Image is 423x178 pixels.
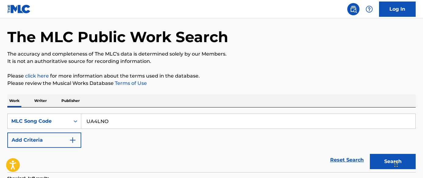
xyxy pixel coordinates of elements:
p: Writer [32,94,49,107]
button: Add Criteria [7,133,81,148]
form: Search Form [7,114,416,172]
img: help [366,5,373,13]
a: Log In [379,2,416,17]
img: 9d2ae6d4665cec9f34b9.svg [69,136,76,144]
a: Reset Search [327,153,367,167]
img: MLC Logo [7,5,31,13]
a: Public Search [347,3,359,15]
div: Drag [394,155,398,173]
p: Please review the Musical Works Database [7,80,416,87]
iframe: Chat Widget [392,149,423,178]
a: click here [25,73,49,79]
img: search [350,5,357,13]
div: MLC Song Code [11,118,66,125]
a: Terms of Use [114,80,147,86]
p: Please for more information about the terms used in the database. [7,72,416,80]
h1: The MLC Public Work Search [7,28,228,46]
p: It is not an authoritative source for recording information. [7,58,416,65]
p: The accuracy and completeness of The MLC's data is determined solely by our Members. [7,50,416,58]
p: Work [7,94,21,107]
button: Search [370,154,416,169]
p: Publisher [60,94,82,107]
div: Help [363,3,375,15]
